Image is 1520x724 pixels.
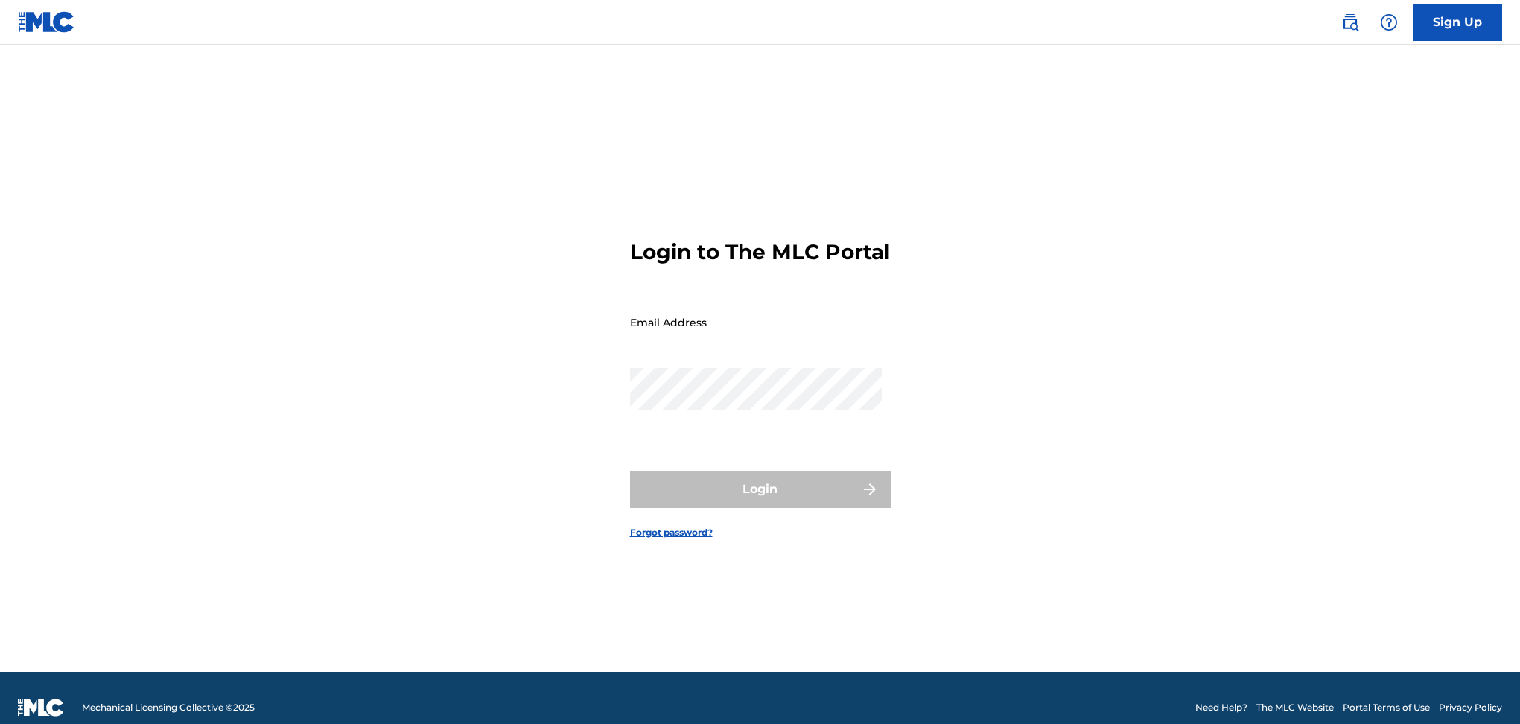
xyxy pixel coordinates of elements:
a: Privacy Policy [1439,701,1502,714]
a: The MLC Website [1256,701,1334,714]
span: Mechanical Licensing Collective © 2025 [82,701,255,714]
a: Need Help? [1195,701,1247,714]
a: Forgot password? [630,526,713,539]
img: search [1341,13,1359,31]
div: Help [1374,7,1404,37]
img: help [1380,13,1398,31]
img: logo [18,699,64,717]
a: Portal Terms of Use [1343,701,1430,714]
h3: Login to The MLC Portal [630,239,890,265]
a: Sign Up [1413,4,1502,41]
img: MLC Logo [18,11,75,33]
a: Public Search [1335,7,1365,37]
